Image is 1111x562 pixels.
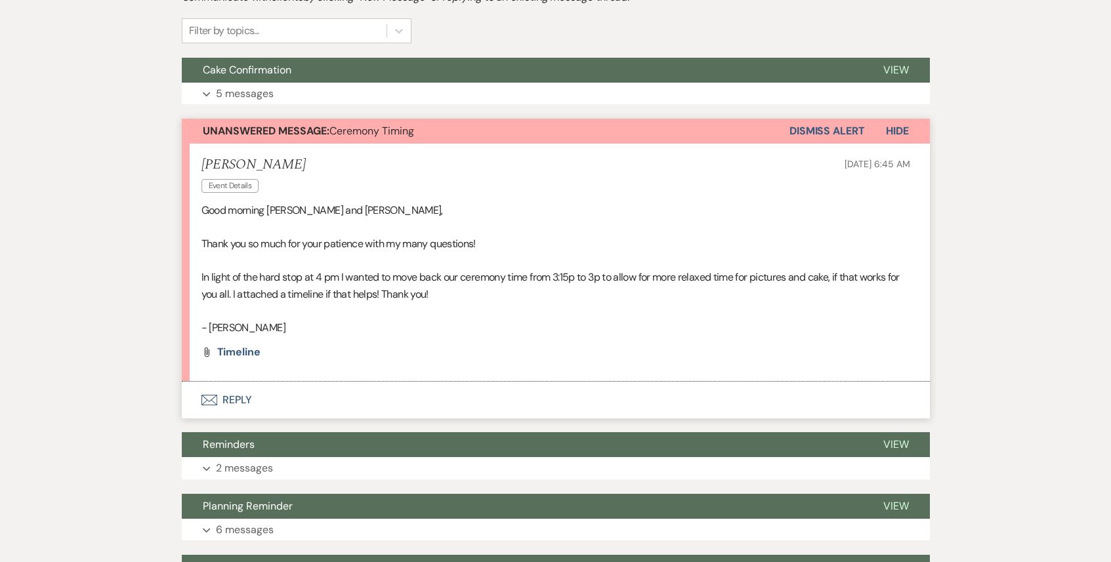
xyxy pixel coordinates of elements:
button: Unanswered Message:Ceremony Timing [182,119,789,144]
span: Reminders [203,437,255,451]
button: Reply [182,382,930,418]
span: [DATE] 6:45 AM [845,158,910,170]
div: Filter by topics... [189,23,259,39]
span: View [883,437,909,451]
button: View [862,432,930,457]
span: View [883,63,909,77]
button: View [862,58,930,83]
p: In light of the hard stop at 4 pm I wanted to move back our ceremony time from 3:15p to 3p to all... [201,269,910,302]
span: Planning Reminder [203,499,293,513]
p: 5 messages [216,85,274,102]
button: Cake Confirmation [182,58,862,83]
span: View [883,499,909,513]
span: Timeline [217,345,261,359]
h5: [PERSON_NAME] [201,157,306,173]
p: Thank you so much for your patience with my many questions! [201,235,910,252]
strong: Unanswered Message: [203,124,329,138]
p: 2 messages [216,460,273,477]
button: Hide [865,119,930,144]
p: Good morning [PERSON_NAME] and [PERSON_NAME], [201,202,910,219]
button: 6 messages [182,519,930,541]
button: Dismiss Alert [789,119,865,144]
span: Cake Confirmation [203,63,291,77]
a: Timeline [217,347,261,357]
button: Planning Reminder [182,494,862,519]
p: 6 messages [216,521,274,538]
span: Event Details [201,179,259,193]
span: Hide [886,124,909,138]
button: View [862,494,930,519]
p: - [PERSON_NAME] [201,319,910,336]
span: Ceremony Timing [203,124,414,138]
button: 2 messages [182,457,930,479]
button: Reminders [182,432,862,457]
button: 5 messages [182,83,930,105]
